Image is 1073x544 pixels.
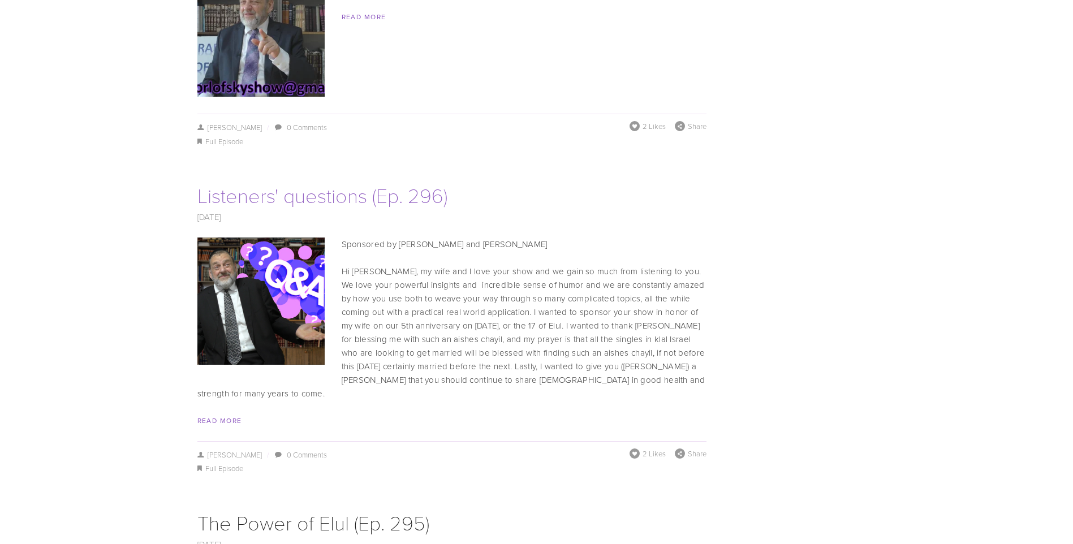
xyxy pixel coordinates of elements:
a: Full Episode [205,136,243,146]
span: 2 Likes [643,121,666,131]
a: Full Episode [205,463,243,473]
span: 2 Likes [643,448,666,459]
a: Listeners' questions (Ep. 296) [197,181,447,209]
a: The Power of Elul (Ep. 295) [197,508,429,536]
a: [PERSON_NAME] [197,122,262,132]
a: 0 Comments [287,122,327,132]
span: / [262,450,273,460]
a: [DATE] [197,211,221,223]
p: Hi [PERSON_NAME], my wife and I love your show and we gain so much from listening to you. We love... [197,265,706,400]
a: [PERSON_NAME] [197,450,262,460]
a: 0 Comments [287,450,327,460]
span: / [262,122,273,132]
img: Listeners' questions (Ep. 296) [165,238,356,365]
p: Sponsored by [PERSON_NAME] and [PERSON_NAME] [197,238,706,251]
a: Read More [342,12,386,21]
a: Read More [197,416,242,425]
div: Share [675,121,706,131]
div: Share [675,448,706,459]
